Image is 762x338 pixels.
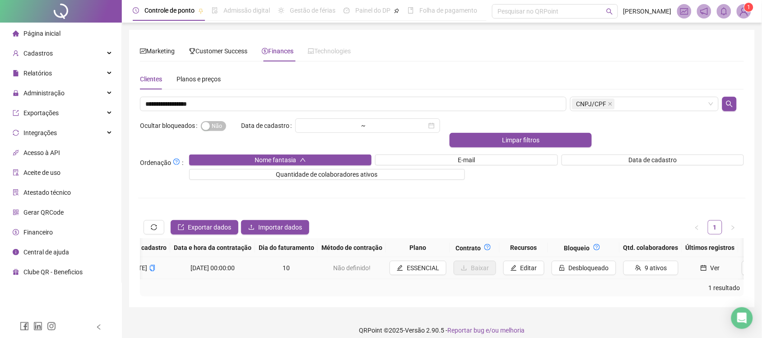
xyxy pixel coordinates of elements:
span: Página inicial [23,30,60,37]
span: dashboard [344,7,350,14]
span: instagram [47,322,56,331]
span: file-done [212,7,218,14]
button: Data de cadastro [562,155,744,165]
span: Financeiro [23,229,53,236]
label: Data de cadastro [241,118,295,133]
span: left [96,324,102,330]
span: Technologies [308,47,351,55]
span: close [608,102,613,106]
span: Gestão de férias [290,7,335,14]
span: right [730,225,736,230]
span: fund [140,48,146,54]
span: edit [511,265,517,271]
th: Recursos [500,238,548,257]
button: Nome fantasiaup [189,155,372,165]
span: export [13,110,19,116]
span: fund [680,7,688,15]
span: user-add [13,50,19,56]
button: sync [144,220,164,235]
div: Open Intercom Messenger [731,307,753,329]
span: ESSENCIAL [407,263,439,273]
button: Ver [686,261,735,275]
span: 9 ativos [645,263,667,273]
th: Dia do faturamento [255,238,318,257]
span: Admissão digital [223,7,270,14]
li: 1 [708,220,722,235]
div: 1 resultado [144,283,740,293]
span: bell [720,7,728,15]
sup: Atualize o seu contato no menu Meus Dados [744,3,753,12]
span: Aceite de uso [23,169,60,176]
span: Nome fantasia [255,155,296,165]
td: 10 [255,257,318,279]
span: audit [13,169,19,176]
span: pushpin [198,8,204,14]
span: Reportar bug e/ou melhoria [448,327,525,334]
span: question-circle [484,244,491,250]
span: Quantidade de colaboradores ativos [276,169,378,179]
span: unlock [559,265,565,271]
span: sync [151,224,157,230]
span: Importar dados [258,222,302,232]
span: api [13,150,19,156]
span: Clube QR - Beneficios [23,268,83,276]
span: Atestado técnico [23,189,71,196]
span: facebook [20,322,29,331]
button: unlockDesbloqueado [552,261,616,275]
th: Plano [386,238,450,257]
div: Contrato [454,242,496,253]
span: Limpar filtros [502,135,539,145]
button: Limpar filtros [450,133,592,147]
span: Ordenação : [140,156,183,168]
div: Bloqueio [552,242,616,253]
div: Planos e preços [177,74,221,84]
button: Ordenação: [171,156,182,167]
span: book [408,7,414,14]
span: E-mail [458,155,475,165]
button: Quantidade de colaboradores ativos [189,169,465,180]
button: Importar dados [241,220,309,235]
span: trophy [189,48,195,54]
button: copiar [149,263,156,273]
span: sync [13,130,19,136]
button: question-circle [481,242,494,253]
span: Folha de pagamento [419,7,477,14]
span: upload [248,224,255,230]
span: Exportações [23,109,59,117]
span: team [635,265,641,271]
span: 1 [748,4,751,10]
span: Central de ajuda [23,249,69,256]
li: Página anterior [690,220,704,235]
th: Últimos registros [682,238,739,257]
th: Data e hora da contratação [170,238,255,257]
span: Gerar QRCode [23,209,64,216]
button: left [690,220,704,235]
span: [DATE] [129,264,156,272]
span: Data de cadastro [628,155,677,165]
span: Controle de ponto [144,7,195,14]
span: Relatórios [23,70,52,77]
span: Ver [711,263,720,273]
span: export [178,224,184,230]
span: edit [397,265,403,271]
button: E-mail [375,155,558,165]
span: Cadastros [23,50,53,57]
span: notification [700,7,708,15]
button: Exportar dados [171,220,238,235]
span: Painel do DP [355,7,390,14]
span: Versão [405,327,425,334]
span: sun [278,7,284,14]
span: file [13,70,19,76]
li: Próxima página [726,220,740,235]
span: left [694,225,700,230]
div: Clientes [140,74,162,84]
span: Acesso à API [23,149,60,156]
span: home [13,30,19,37]
th: Método de contração [318,238,386,257]
button: question-circle [590,242,604,253]
span: Finances [262,47,293,55]
span: dollar [13,229,19,235]
button: ESSENCIAL [390,261,446,275]
span: CNPJ/CPF [572,99,615,109]
span: question-circle [173,159,180,165]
